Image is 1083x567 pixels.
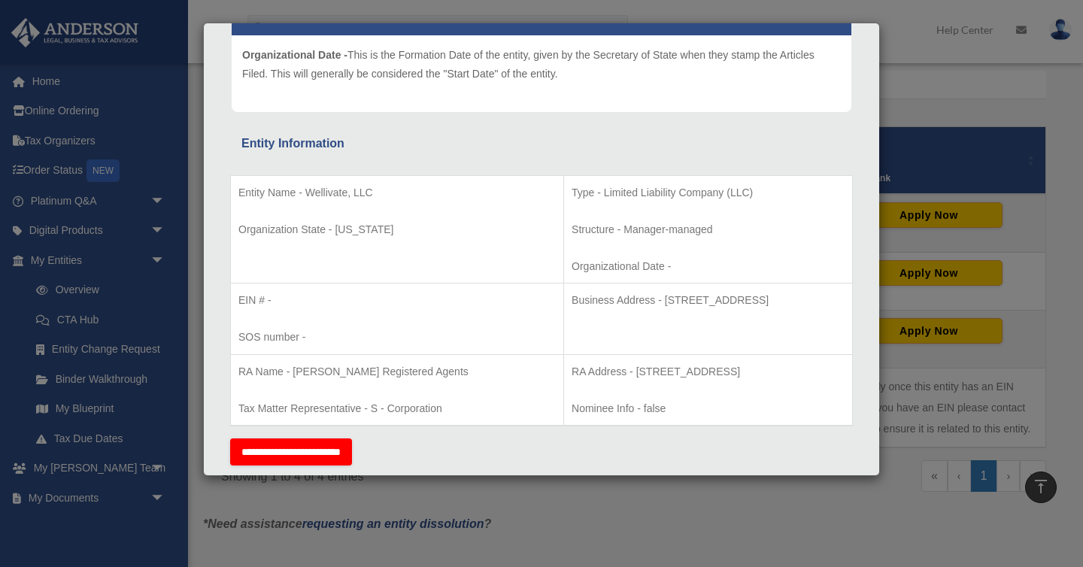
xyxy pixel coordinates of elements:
p: RA Address - [STREET_ADDRESS] [572,362,845,381]
p: Structure - Manager-managed [572,220,845,239]
p: Business Address - [STREET_ADDRESS] [572,291,845,310]
p: SOS number - [238,328,556,347]
p: Organizational Date - [572,257,845,276]
p: Organization State - [US_STATE] [238,220,556,239]
p: EIN # - [238,291,556,310]
p: Tax Matter Representative - S - Corporation [238,399,556,418]
p: Entity Name - Wellivate, LLC [238,183,556,202]
div: Entity Information [241,133,842,154]
p: This is the Formation Date of the entity, given by the Secretary of State when they stamp the Art... [242,46,841,83]
p: Nominee Info - false [572,399,845,418]
p: Type - Limited Liability Company (LLC) [572,183,845,202]
span: Organizational Date - [242,49,347,61]
p: RA Name - [PERSON_NAME] Registered Agents [238,362,556,381]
